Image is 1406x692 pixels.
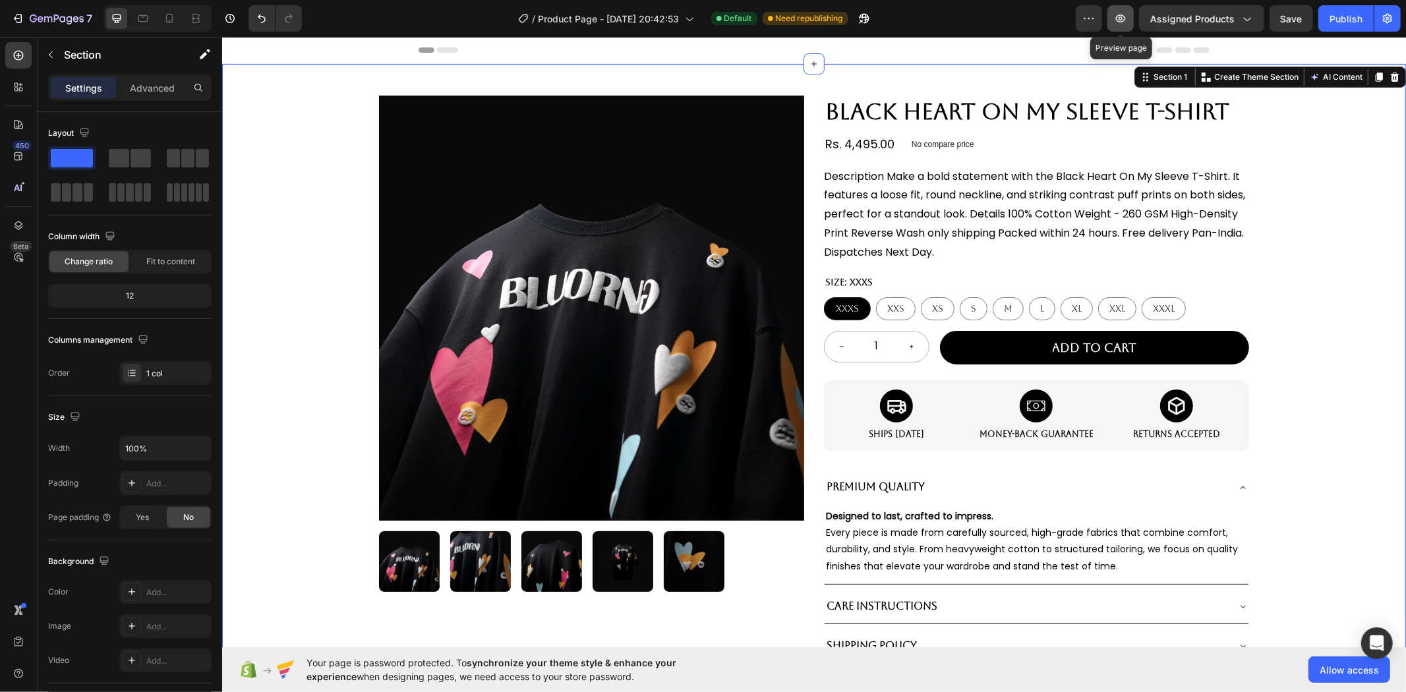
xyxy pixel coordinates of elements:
p: Advanced [130,81,175,95]
span: Need republishing [776,13,843,24]
span: XXXS [614,266,637,277]
button: Publish [1318,5,1374,32]
div: Image [48,620,71,632]
div: Rs. 4,495.00 [602,96,674,119]
span: synchronize your theme style & enhance your experience [307,657,676,682]
p: Premium Quality [604,441,703,460]
div: Undo/Redo [249,5,302,32]
p: Settings [65,81,102,95]
span: S [749,266,754,277]
p: Shipping Policy [604,600,695,619]
p: Care Instructions [604,560,715,579]
span: No [183,511,194,523]
div: 12 [51,287,209,305]
button: Assigned Products [1139,5,1264,32]
span: M [782,266,790,277]
div: 1 col [146,368,208,380]
div: 450 [13,140,32,151]
span: Assigned Products [1150,12,1235,26]
div: Columns management [48,332,151,349]
span: Default [724,13,752,24]
p: Money-Back Guarantee [753,392,877,403]
p: Ships [DATE] [612,392,736,403]
h1: BLACK HEART ON MY SLEEVE T-SHIRT [602,59,1027,90]
div: Publish [1330,12,1362,26]
input: Auto [120,436,211,460]
div: Layout [48,125,92,142]
div: Color [48,586,69,598]
button: increment [672,295,707,325]
div: Open Intercom Messenger [1361,627,1393,659]
div: Width [48,442,70,454]
p: No compare price [689,103,752,111]
div: Background [48,553,112,571]
div: Description Make a bold statement with the Black Heart On My Sleeve T-Shirt. It features a loose ... [602,130,1027,225]
p: Section [64,47,172,63]
span: XL [850,266,860,277]
span: XXXL [931,266,952,277]
div: Add... [146,478,208,490]
span: Yes [136,511,149,523]
span: L [818,266,822,277]
p: 7 [86,11,92,26]
div: Add... [146,621,208,633]
div: Beta [10,241,32,252]
span: Product Page - [DATE] 20:42:53 [539,12,680,26]
span: / [533,12,536,26]
strong: Designed to last, crafted to impress. [604,473,771,486]
span: Your page is password protected. To when designing pages, we need access to your store password. [307,656,728,683]
button: Allow access [1308,656,1390,683]
div: Add to cart [831,303,915,318]
div: Video [48,654,69,666]
div: Column width [48,228,118,246]
div: Add... [146,655,208,667]
div: Padding [48,477,78,489]
span: Change ratio [65,256,113,268]
button: 7 [5,5,98,32]
div: Section 1 [929,34,968,46]
button: decrement [602,295,637,325]
iframe: To enrich screen reader interactions, please activate Accessibility in Grammarly extension settings [222,37,1406,647]
p: Every piece is made from carefully sourced, high-grade fabrics that combine comfort, durability, ... [604,471,1025,538]
legend: Size: XXXS [602,236,652,255]
span: XXL [887,266,903,277]
button: AI Content [1085,32,1143,48]
span: XS [710,266,721,277]
span: Save [1281,13,1303,24]
span: Allow access [1320,663,1379,677]
button: Save [1270,5,1313,32]
span: Fit to content [146,256,195,268]
button: Add to cart [718,294,1027,328]
p: Create Theme Section [992,34,1076,46]
p: Returns accepted [893,392,1016,403]
div: Add... [146,587,208,598]
div: Size [48,409,83,426]
input: quantity [637,295,672,325]
div: Page padding [48,511,112,523]
div: Order [48,367,70,379]
span: XXS [665,266,682,277]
